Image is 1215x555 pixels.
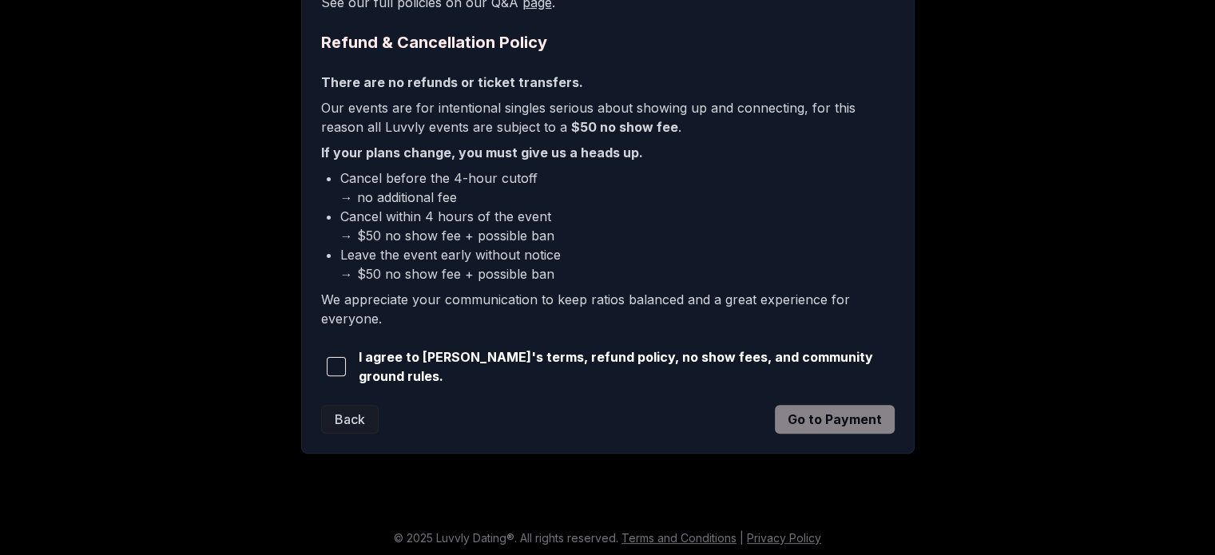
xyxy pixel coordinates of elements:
span: | [740,531,744,545]
button: Back [321,405,379,434]
a: Terms and Conditions [621,531,737,545]
a: Privacy Policy [747,531,821,545]
h2: Refund & Cancellation Policy [321,31,895,54]
b: $50 no show fee [571,119,678,135]
li: Cancel before the 4-hour cutoff → no additional fee [340,168,895,207]
li: Leave the event early without notice → $50 no show fee + possible ban [340,245,895,283]
span: I agree to [PERSON_NAME]'s terms, refund policy, no show fees, and community ground rules. [359,347,895,386]
li: Cancel within 4 hours of the event → $50 no show fee + possible ban [340,207,895,245]
p: Our events are for intentional singles serious about showing up and connecting, for this reason a... [321,98,895,137]
p: If your plans change, you must give us a heads up. [321,143,895,162]
p: We appreciate your communication to keep ratios balanced and a great experience for everyone. [321,290,895,328]
p: There are no refunds or ticket transfers. [321,73,895,92]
